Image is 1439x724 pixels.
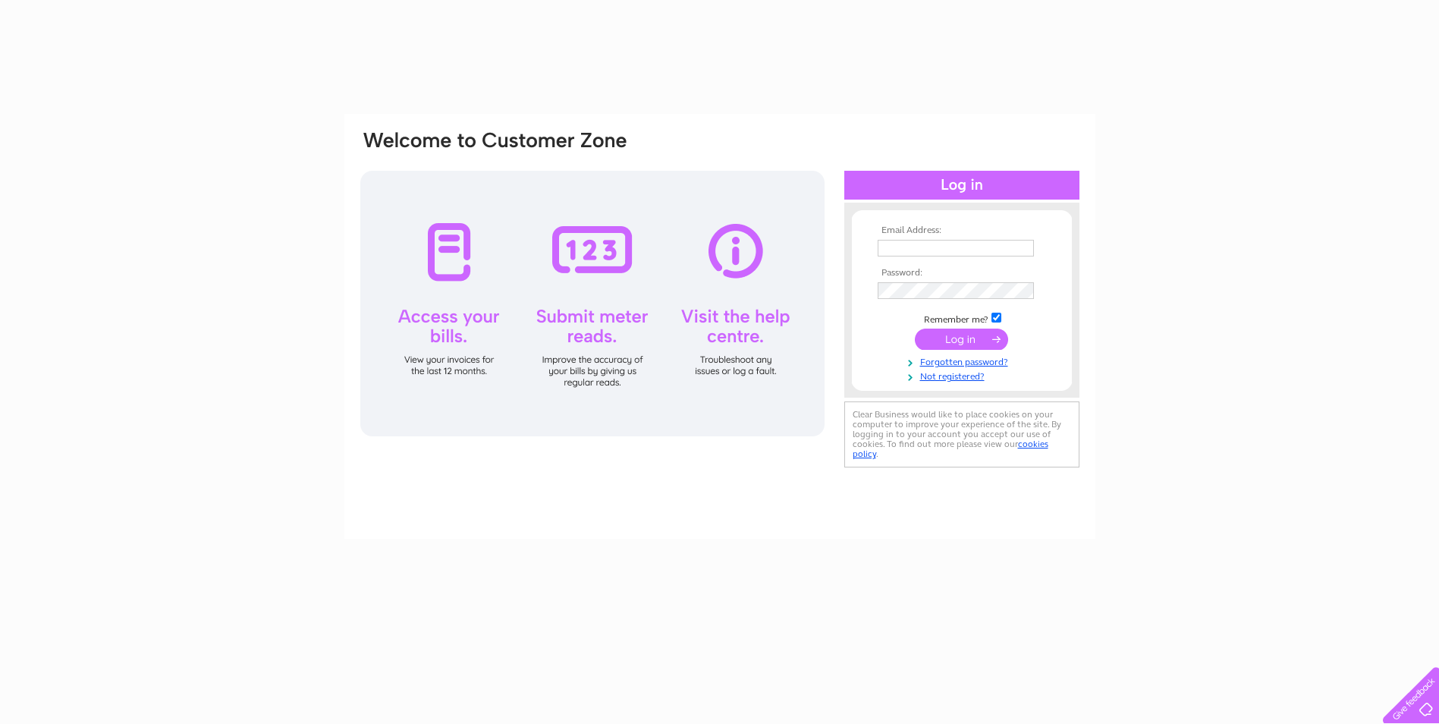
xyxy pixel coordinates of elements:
[853,439,1048,459] a: cookies policy
[874,268,1050,279] th: Password:
[844,401,1079,467] div: Clear Business would like to place cookies on your computer to improve your experience of the sit...
[874,225,1050,236] th: Email Address:
[878,354,1050,368] a: Forgotten password?
[915,329,1008,350] input: Submit
[878,368,1050,382] a: Not registered?
[874,310,1050,326] td: Remember me?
